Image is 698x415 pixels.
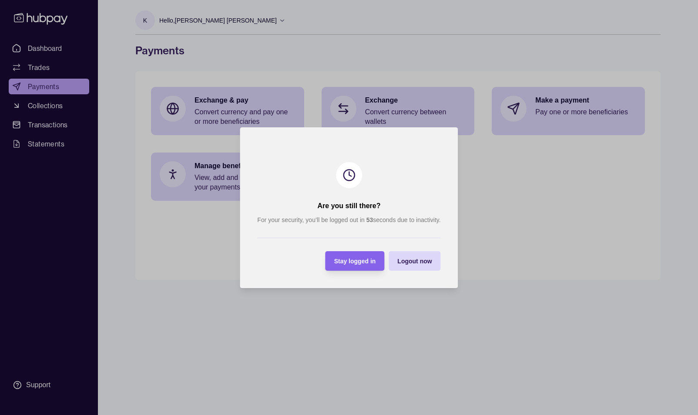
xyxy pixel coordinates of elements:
[318,201,381,211] h2: Are you still there?
[326,251,385,271] button: Stay logged in
[389,251,440,271] button: Logout now
[334,258,376,265] span: Stay logged in
[397,258,432,265] span: Logout now
[366,216,373,223] strong: 53
[257,215,440,225] p: For your security, you’ll be logged out in seconds due to inactivity.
